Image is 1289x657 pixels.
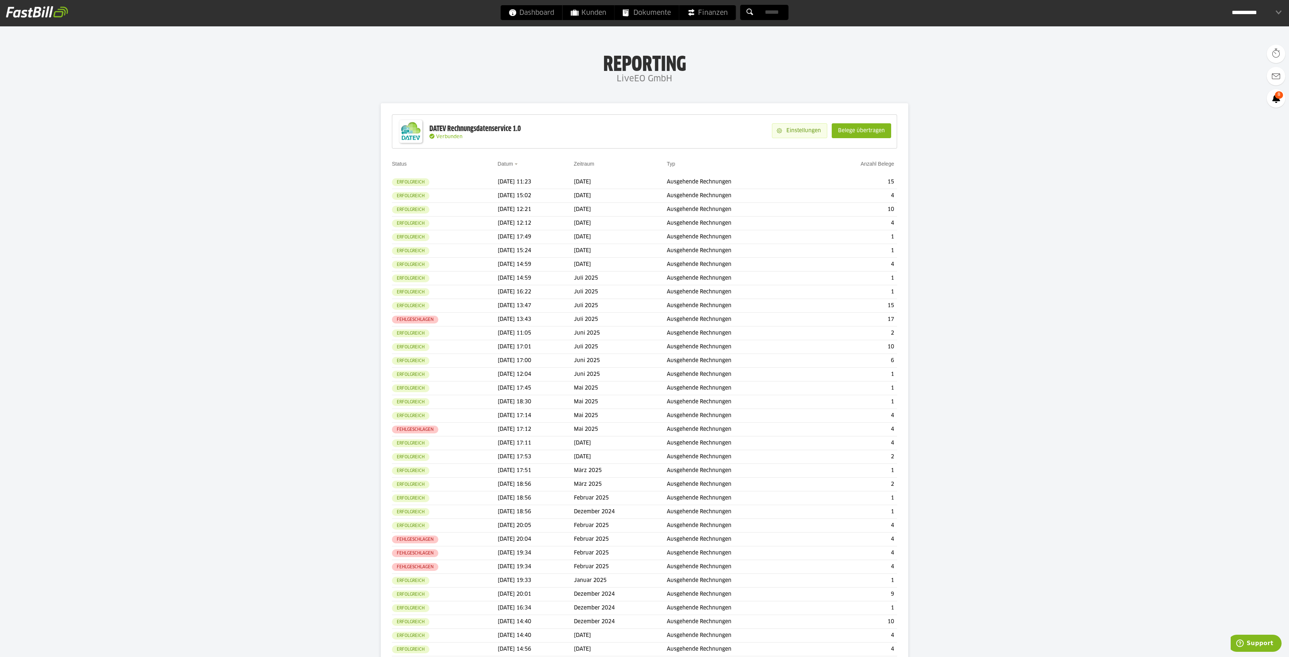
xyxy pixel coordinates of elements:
td: [DATE] 15:24 [498,244,574,258]
td: 1 [814,285,897,299]
td: 4 [814,423,897,436]
td: 6 [814,354,897,368]
td: [DATE] 18:30 [498,395,574,409]
span: Verbunden [436,134,462,139]
sl-badge: Erfolgreich [392,508,429,516]
td: [DATE] [574,189,667,203]
td: 4 [814,546,897,560]
sl-badge: Erfolgreich [392,206,429,214]
td: 1 [814,505,897,519]
sl-badge: Erfolgreich [392,219,429,227]
td: Mai 2025 [574,381,667,395]
td: 1 [814,574,897,588]
td: [DATE] [574,217,667,230]
sl-badge: Erfolgreich [392,522,429,530]
sl-badge: Erfolgreich [392,192,429,200]
td: Juli 2025 [574,340,667,354]
td: [DATE] 17:12 [498,423,574,436]
td: März 2025 [574,478,667,491]
img: sort_desc.gif [514,163,519,165]
td: [DATE] [574,450,667,464]
a: Anzahl Belege [861,161,894,167]
a: Status [392,161,407,167]
td: [DATE] 18:56 [498,491,574,505]
td: [DATE] 14:40 [498,629,574,643]
td: Ausgehende Rechnungen [667,244,814,258]
td: 1 [814,381,897,395]
td: 4 [814,409,897,423]
sl-badge: Erfolgreich [392,274,429,282]
span: 8 [1275,91,1283,99]
a: Finanzen [679,5,736,20]
iframe: Opens a widget where you can find more information [1231,635,1282,653]
td: Ausgehende Rechnungen [667,313,814,326]
td: [DATE] 18:56 [498,505,574,519]
td: 1 [814,271,897,285]
sl-badge: Erfolgreich [392,384,429,392]
td: [DATE] 19:34 [498,546,574,560]
sl-badge: Erfolgreich [392,261,429,269]
td: Ausgehende Rechnungen [667,203,814,217]
td: [DATE] [574,629,667,643]
sl-badge: Erfolgreich [392,178,429,186]
td: Februar 2025 [574,519,667,533]
td: [DATE] 14:40 [498,615,574,629]
td: Dezember 2024 [574,615,667,629]
sl-badge: Erfolgreich [392,329,429,337]
td: [DATE] 17:45 [498,381,574,395]
td: Ausgehende Rechnungen [667,601,814,615]
td: [DATE] 16:22 [498,285,574,299]
td: Ausgehende Rechnungen [667,629,814,643]
td: März 2025 [574,464,667,478]
td: Juni 2025 [574,326,667,340]
td: 9 [814,588,897,601]
sl-badge: Erfolgreich [392,453,429,461]
td: Februar 2025 [574,546,667,560]
td: [DATE] 14:56 [498,643,574,656]
td: [DATE] [574,258,667,271]
td: 2 [814,326,897,340]
td: [DATE] 11:23 [498,175,574,189]
td: Ausgehende Rechnungen [667,258,814,271]
sl-badge: Erfolgreich [392,357,429,365]
a: Datum [498,161,513,167]
td: [DATE] 17:53 [498,450,574,464]
td: [DATE] 19:34 [498,560,574,574]
td: [DATE] 20:05 [498,519,574,533]
sl-badge: Fehlgeschlagen [392,563,438,571]
td: Ausgehende Rechnungen [667,395,814,409]
sl-badge: Fehlgeschlagen [392,536,438,543]
td: Ausgehende Rechnungen [667,340,814,354]
td: [DATE] 19:33 [498,574,574,588]
td: Ausgehende Rechnungen [667,230,814,244]
td: 4 [814,519,897,533]
td: 10 [814,203,897,217]
td: [DATE] [574,175,667,189]
sl-button: Einstellungen [772,123,827,138]
td: Ausgehende Rechnungen [667,436,814,450]
td: Juli 2025 [574,299,667,313]
td: 1 [814,230,897,244]
td: 15 [814,299,897,313]
td: [DATE] 17:11 [498,436,574,450]
td: Mai 2025 [574,409,667,423]
sl-badge: Erfolgreich [392,577,429,585]
sl-badge: Fehlgeschlagen [392,426,438,433]
sl-badge: Erfolgreich [392,632,429,640]
td: Ausgehende Rechnungen [667,643,814,656]
td: Juli 2025 [574,271,667,285]
td: Ausgehende Rechnungen [667,546,814,560]
td: Mai 2025 [574,395,667,409]
sl-badge: Erfolgreich [392,494,429,502]
td: 4 [814,258,897,271]
sl-badge: Erfolgreich [392,604,429,612]
td: Ausgehende Rechnungen [667,217,814,230]
td: [DATE] 16:34 [498,601,574,615]
td: Dezember 2024 [574,505,667,519]
td: Ausgehende Rechnungen [667,368,814,381]
td: [DATE] 17:14 [498,409,574,423]
td: Dezember 2024 [574,601,667,615]
td: Ausgehende Rechnungen [667,271,814,285]
img: fastbill_logo_white.png [6,6,68,18]
td: 1 [814,464,897,478]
